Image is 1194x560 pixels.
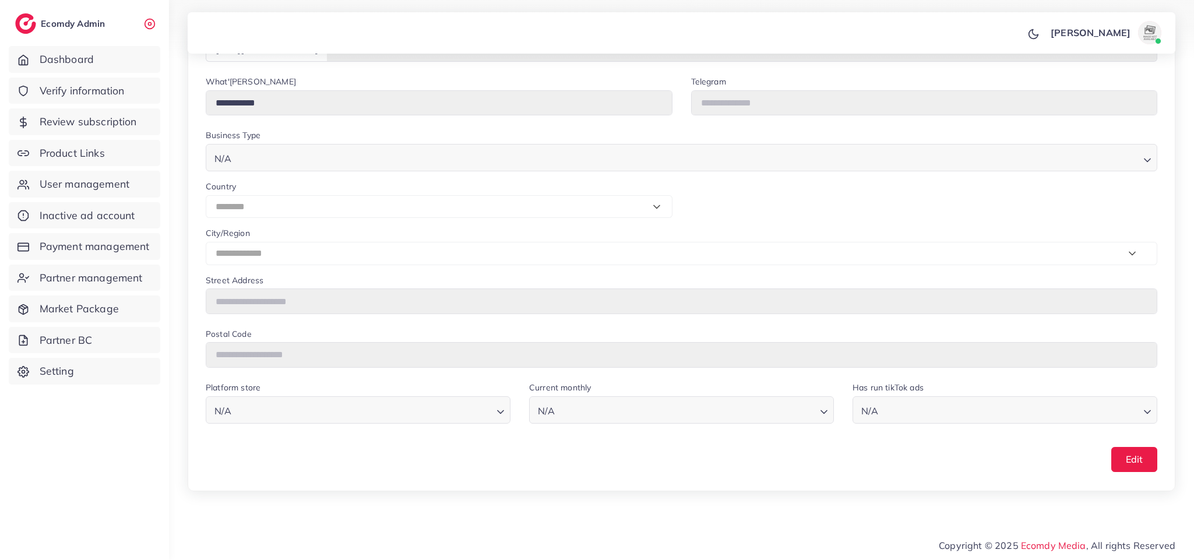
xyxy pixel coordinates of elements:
label: What'[PERSON_NAME] [206,76,296,87]
div: Search for option [206,396,510,424]
label: City/Region [206,227,250,239]
span: Copyright © 2025 [939,538,1175,552]
a: Product Links [9,140,160,167]
div: Search for option [206,144,1157,171]
label: Postal Code [206,328,251,340]
a: Setting [9,358,160,385]
input: Search for option [235,400,492,420]
span: Dashboard [40,52,94,67]
a: Inactive ad account [9,202,160,229]
span: N/A [212,403,234,420]
label: Telegram [691,76,726,87]
label: Street Address [206,274,263,286]
img: avatar [1138,21,1161,44]
button: Edit [1111,447,1157,472]
label: Current monthly [529,382,591,393]
span: Verify information [40,83,125,98]
img: logo [15,13,36,34]
a: Partner management [9,265,160,291]
span: N/A [536,403,557,420]
label: Has run tikTok ads [853,382,924,393]
input: Search for option [882,400,1139,420]
p: [PERSON_NAME] [1051,26,1130,40]
label: Business Type [206,129,260,141]
h2: Ecomdy Admin [41,18,108,29]
a: [PERSON_NAME]avatar [1044,21,1166,44]
input: Search for option [235,147,1139,167]
div: Search for option [853,396,1157,424]
a: Review subscription [9,108,160,135]
input: Search for option [558,400,815,420]
span: N/A [212,150,234,167]
a: Ecomdy Media [1021,540,1086,551]
a: Market Package [9,295,160,322]
span: , All rights Reserved [1086,538,1175,552]
a: logoEcomdy Admin [15,13,108,34]
span: N/A [859,403,880,420]
span: Product Links [40,146,105,161]
span: Partner management [40,270,143,286]
a: Verify information [9,78,160,104]
div: Search for option [529,396,834,424]
span: Payment management [40,239,150,254]
span: Setting [40,364,74,379]
a: Partner BC [9,327,160,354]
span: User management [40,177,129,192]
span: Partner BC [40,333,93,348]
a: Dashboard [9,46,160,73]
span: Review subscription [40,114,137,129]
label: Platform store [206,382,260,393]
span: Market Package [40,301,119,316]
label: Country [206,181,236,192]
a: User management [9,171,160,198]
a: Payment management [9,233,160,260]
span: Inactive ad account [40,208,135,223]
